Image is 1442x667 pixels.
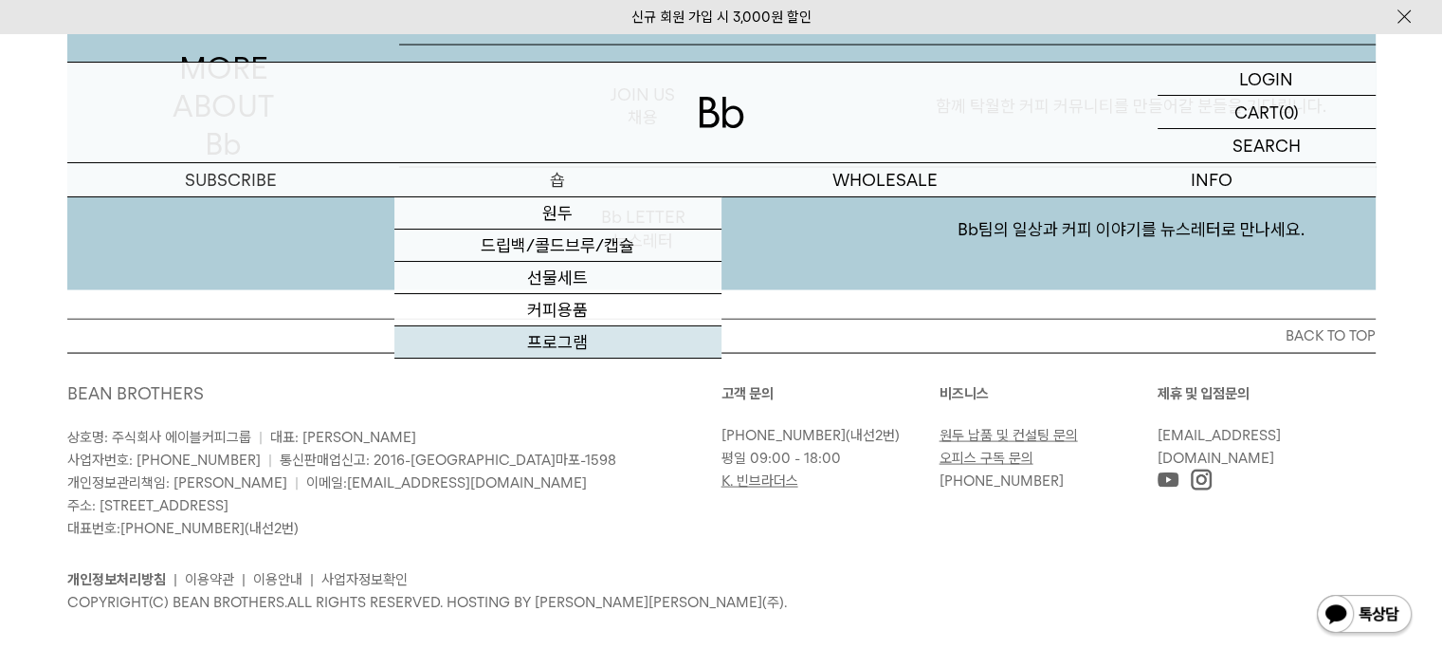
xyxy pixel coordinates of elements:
a: 개인정보처리방침 [67,571,166,588]
li: | [173,568,177,591]
span: 사업자번호: [PHONE_NUMBER] [67,452,261,469]
p: LOGIN [1239,63,1293,95]
span: 대표번호: (내선2번) [67,520,299,537]
span: 상호명: 주식회사 에이블커피그룹 [67,429,251,446]
a: [PHONE_NUMBER] [940,472,1064,490]
span: | [268,452,272,469]
p: COPYRIGHT(C) BEAN BROTHERS. ALL RIGHTS RESERVED. HOSTING BY [PERSON_NAME][PERSON_NAME](주). [67,591,1376,614]
a: 이용약관 [185,571,234,588]
a: 원두 [394,197,721,230]
button: BACK TO TOP [67,319,1376,353]
a: [PHONE_NUMBER] [120,520,245,537]
span: 통신판매업신고: 2016-[GEOGRAPHIC_DATA]마포-1598 [280,452,616,469]
a: 오피스 구독 문의 [940,450,1033,467]
a: SUBSCRIBE [67,163,394,196]
a: 선물세트 [394,262,721,294]
a: 커피용품 [394,294,721,326]
span: | [259,429,263,446]
span: 개인정보관리책임: [PERSON_NAME] [67,474,287,491]
a: 드립백/콜드브루/캡슐 [394,230,721,262]
p: (내선2번) [721,424,930,447]
p: WHOLESALE [721,163,1049,196]
a: 사업자정보확인 [321,571,408,588]
a: 신규 회원 가입 시 3,000원 할인 [631,9,812,26]
a: 프로그램 [394,326,721,359]
a: [EMAIL_ADDRESS][DOMAIN_NAME] [347,474,587,491]
span: | [295,474,299,491]
p: Bb팀의 일상과 커피 이야기를 뉴스레터로 만나세요. [887,180,1376,279]
p: (0) [1279,96,1299,128]
a: Bb LETTER뉴스레터 Bb팀의 일상과 커피 이야기를 뉴스레터로 만나세요. [399,168,1376,290]
a: 이용안내 [253,571,302,588]
span: 이메일: [306,474,587,491]
p: 평일 09:00 - 18:00 [721,447,930,470]
p: SEARCH [1232,129,1301,162]
p: INFO [1049,163,1376,196]
p: 고객 문의 [721,382,940,405]
img: 로고 [699,97,744,128]
p: 비즈니스 [940,382,1158,405]
span: 대표: [PERSON_NAME] [270,429,416,446]
a: K. 빈브라더스 [721,472,798,490]
span: 주소: [STREET_ADDRESS] [67,497,228,514]
a: CART (0) [1158,96,1376,129]
a: 숍 [394,163,721,196]
p: 제휴 및 입점문의 [1158,382,1376,405]
a: [EMAIL_ADDRESS][DOMAIN_NAME] [1158,427,1281,467]
p: CART [1234,96,1279,128]
li: | [310,568,314,591]
a: [PHONE_NUMBER] [721,427,846,444]
li: | [242,568,246,591]
a: BEAN BROTHERS [67,383,204,403]
a: LOGIN [1158,63,1376,96]
a: 원두 납품 및 컨설팅 문의 [940,427,1078,444]
img: 카카오톡 채널 1:1 채팅 버튼 [1315,593,1414,639]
